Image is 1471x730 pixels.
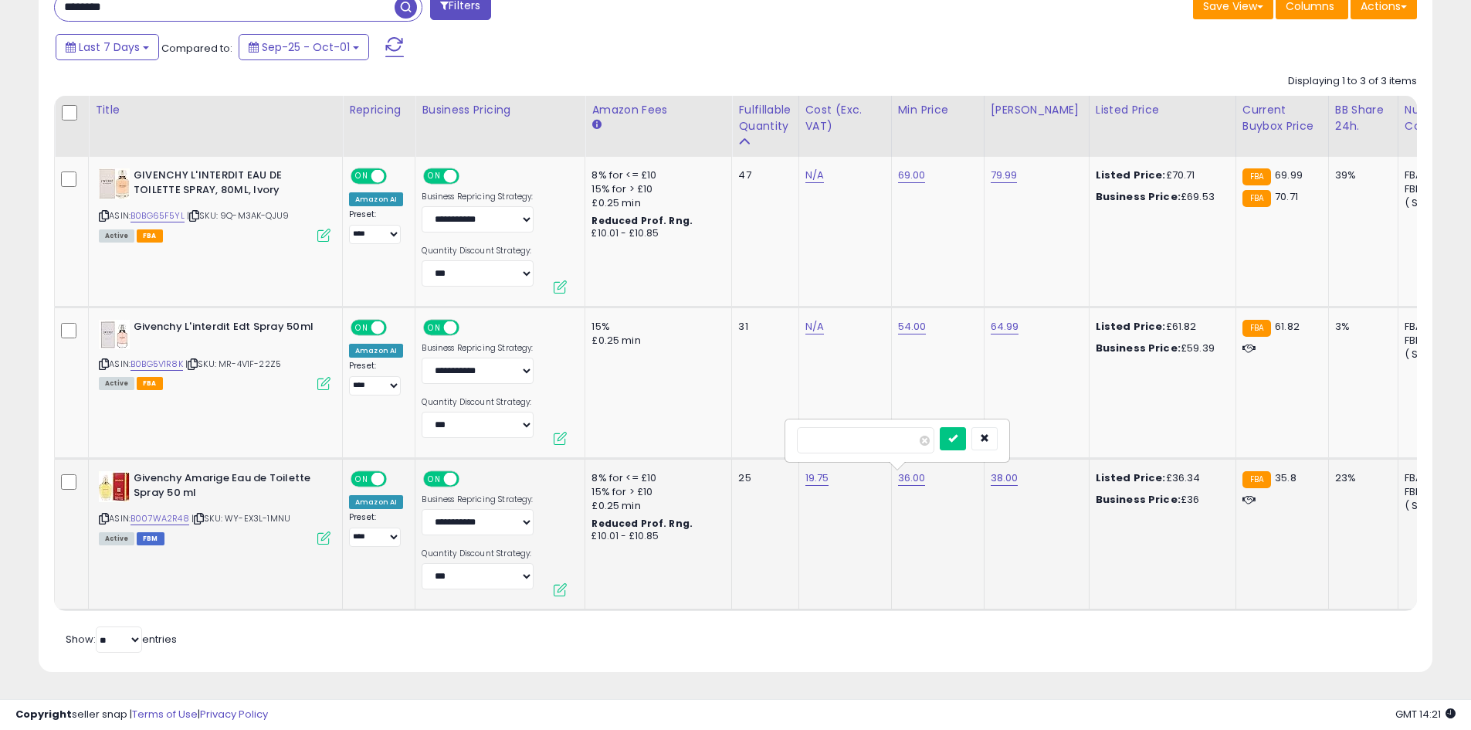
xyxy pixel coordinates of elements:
[349,344,403,358] div: Amazon AI
[991,470,1019,486] a: 38.00
[385,321,409,334] span: OFF
[1405,196,1456,210] div: ( SFP: 3 )
[738,320,786,334] div: 31
[99,377,134,390] span: All listings currently available for purchase on Amazon
[898,470,926,486] a: 36.00
[385,170,409,183] span: OFF
[349,512,403,547] div: Preset:
[1335,320,1386,334] div: 3%
[591,196,720,210] div: £0.25 min
[1275,189,1298,204] span: 70.71
[1096,470,1166,485] b: Listed Price:
[99,320,130,349] img: 31Y9UfGPoQL._SL40_.jpg
[95,102,336,118] div: Title
[134,320,321,338] b: Givenchy L'interdit Edt Spray 50ml
[422,246,534,256] label: Quantity Discount Strategy:
[1335,471,1386,485] div: 23%
[1096,102,1229,118] div: Listed Price
[1335,102,1391,134] div: BB Share 24h.
[1395,707,1456,722] span: 2025-10-9 14:21 GMT
[349,361,403,396] div: Preset:
[591,214,693,227] b: Reduced Prof. Rng.
[991,168,1018,183] a: 79.99
[1288,74,1417,89] div: Displaying 1 to 3 of 3 items
[1096,189,1181,204] b: Business Price:
[99,471,130,502] img: 51YBdj5FEXL._SL40_.jpg
[130,358,183,371] a: B0BG5V1R8K
[1405,102,1461,134] div: Num of Comp.
[805,168,824,183] a: N/A
[66,632,177,647] span: Show: entries
[1405,348,1456,362] div: ( SFP: 2 )
[422,494,534,505] label: Business Repricing Strategy:
[805,470,829,486] a: 19.75
[137,229,163,243] span: FBA
[1405,499,1456,513] div: ( SFP: 4 )
[132,707,198,722] a: Terms of Use
[898,168,926,183] a: 69.00
[1405,182,1456,196] div: FBM: 8
[1096,320,1224,334] div: £61.82
[99,471,330,543] div: ASIN:
[192,512,290,525] span: | SKU: WY-EX3L-1MNU
[1096,493,1224,507] div: £36
[591,227,720,240] div: £10.01 - £10.85
[99,532,134,545] span: All listings currently available for purchase on Amazon
[591,334,720,348] div: £0.25 min
[898,102,978,118] div: Min Price
[15,708,268,722] div: seller snap | |
[422,548,534,559] label: Quantity Discount Strategy:
[137,532,164,545] span: FBM
[457,473,482,486] span: OFF
[591,471,720,485] div: 8% for <= £10
[738,102,791,134] div: Fulfillable Quantity
[239,34,369,60] button: Sep-25 - Oct-01
[187,209,289,222] span: | SKU: 9Q-M3AK-QJU9
[1275,470,1296,485] span: 35.8
[349,102,408,118] div: Repricing
[425,170,445,183] span: ON
[1405,485,1456,499] div: FBM: 7
[1405,168,1456,182] div: FBA: 3
[1275,319,1300,334] span: 61.82
[349,192,403,206] div: Amazon AI
[1096,492,1181,507] b: Business Price:
[591,320,720,334] div: 15%
[1275,168,1303,182] span: 69.99
[15,707,72,722] strong: Copyright
[134,168,321,201] b: GIVENCHY L'INTERDIT EAU DE TOILETTE SPRAY, 80ML, Ivory
[185,358,281,370] span: | SKU: MR-4V1F-22Z5
[991,102,1083,118] div: [PERSON_NAME]
[1242,190,1271,207] small: FBA
[591,118,601,132] small: Amazon Fees.
[99,320,330,389] div: ASIN:
[1096,319,1166,334] b: Listed Price:
[591,530,720,543] div: £10.01 - £10.85
[422,343,534,354] label: Business Repricing Strategy:
[1242,168,1271,185] small: FBA
[591,499,720,513] div: £0.25 min
[1096,168,1224,182] div: £70.71
[161,41,232,56] span: Compared to:
[591,182,720,196] div: 15% for > £10
[1096,471,1224,485] div: £36.34
[1335,168,1386,182] div: 39%
[805,319,824,334] a: N/A
[130,512,189,525] a: B007WA2R48
[352,473,371,486] span: ON
[422,102,578,118] div: Business Pricing
[591,517,693,530] b: Reduced Prof. Rng.
[349,209,403,244] div: Preset:
[1096,168,1166,182] b: Listed Price:
[591,485,720,499] div: 15% for > £10
[130,209,185,222] a: B0BG65F5YL
[1096,341,1181,355] b: Business Price:
[262,39,350,55] span: Sep-25 - Oct-01
[1242,471,1271,488] small: FBA
[457,170,482,183] span: OFF
[422,397,534,408] label: Quantity Discount Strategy:
[1405,334,1456,348] div: FBM: 4
[1405,320,1456,334] div: FBA: 4
[591,168,720,182] div: 8% for <= £10
[352,170,371,183] span: ON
